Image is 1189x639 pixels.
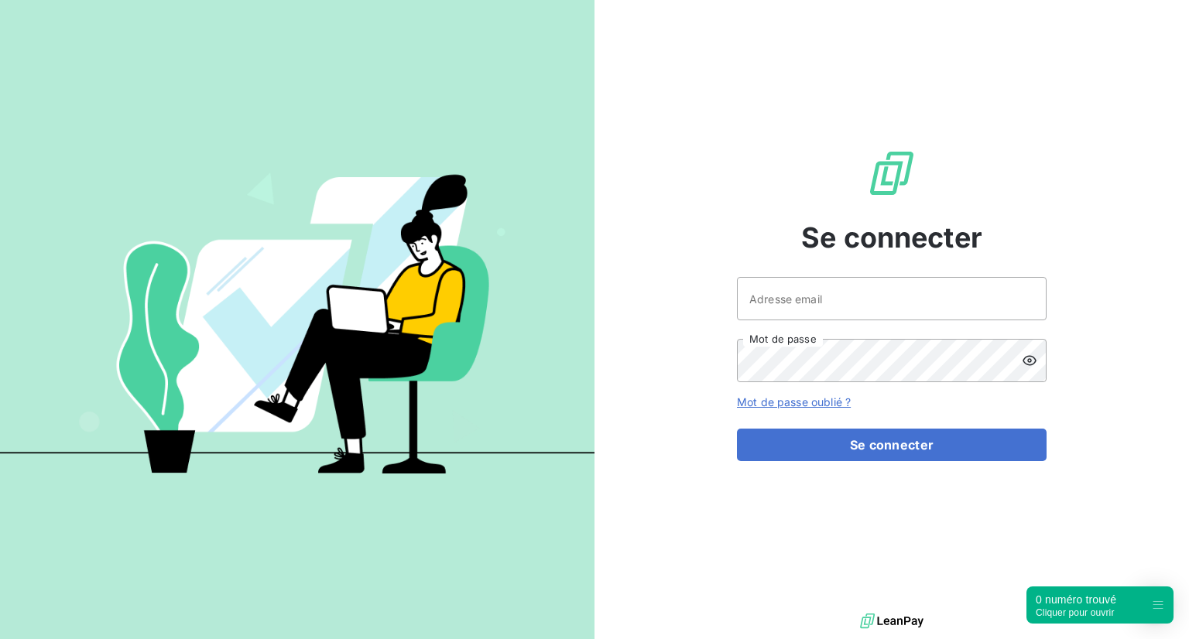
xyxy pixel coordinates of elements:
input: placeholder [737,277,1047,320]
button: Se connecter [737,429,1047,461]
span: Se connecter [801,217,982,258]
a: Mot de passe oublié ? [737,395,851,408]
img: logo [860,610,923,633]
img: Logo LeanPay [867,149,917,198]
